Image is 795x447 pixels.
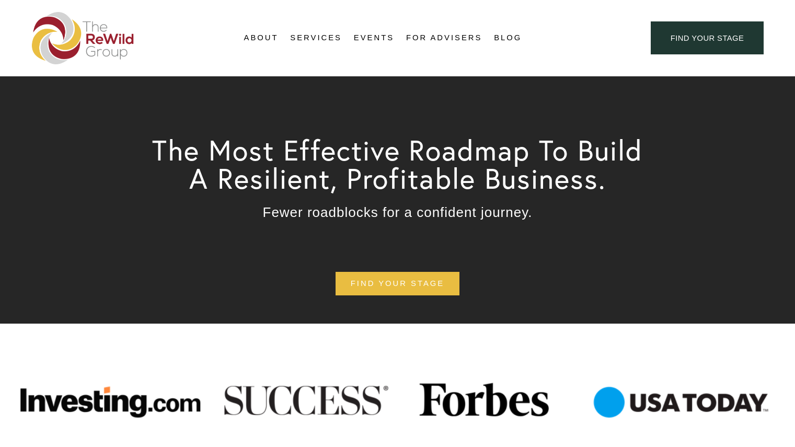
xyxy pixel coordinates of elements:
[244,30,279,46] a: folder dropdown
[354,30,394,46] a: Events
[494,30,522,46] a: Blog
[290,30,342,46] a: folder dropdown
[263,204,533,220] span: Fewer roadblocks for a confident journey.
[152,132,652,196] span: The Most Effective Roadmap To Build A Resilient, Profitable Business.
[336,272,459,295] a: find your stage
[290,31,342,45] span: Services
[406,30,482,46] a: For Advisers
[651,21,764,54] a: find your stage
[244,31,279,45] span: About
[32,12,134,64] img: The ReWild Group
